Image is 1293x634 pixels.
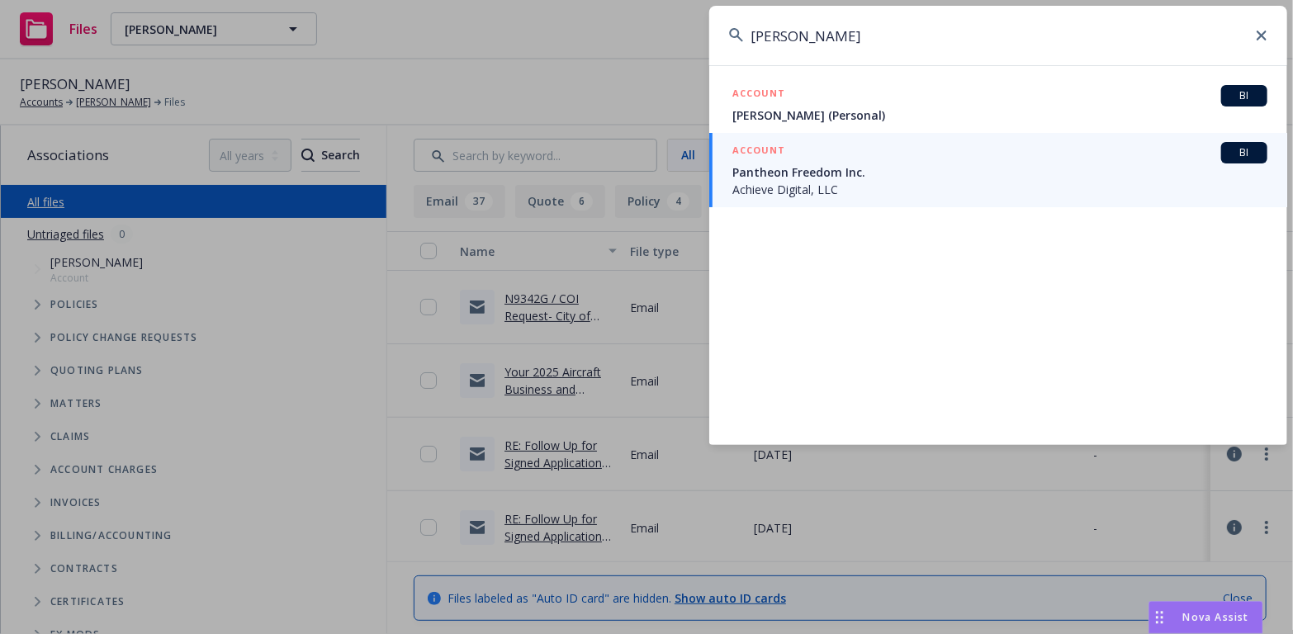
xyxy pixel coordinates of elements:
h5: ACCOUNT [732,142,785,162]
button: Nova Assist [1149,601,1263,634]
span: [PERSON_NAME] (Personal) [732,106,1267,124]
span: Achieve Digital, LLC [732,181,1267,198]
div: Drag to move [1149,602,1170,633]
span: Pantheon Freedom Inc. [732,163,1267,181]
h5: ACCOUNT [732,85,785,105]
input: Search... [709,6,1287,65]
span: BI [1228,145,1261,160]
span: BI [1228,88,1261,103]
a: ACCOUNTBIPantheon Freedom Inc.Achieve Digital, LLC [709,133,1287,207]
a: ACCOUNTBI[PERSON_NAME] (Personal) [709,76,1287,133]
span: Nova Assist [1183,610,1249,624]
